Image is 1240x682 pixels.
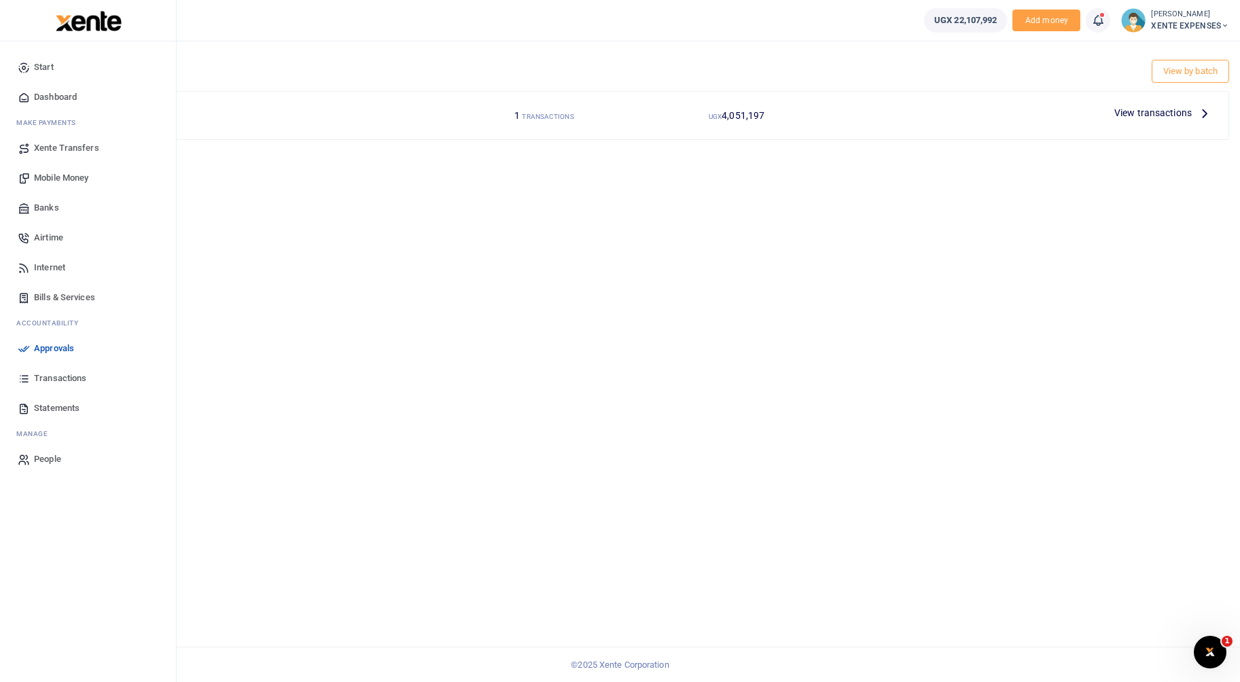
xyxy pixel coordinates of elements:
span: Mobile Money [34,171,88,185]
li: Toup your wallet [1012,10,1080,32]
li: Wallet ballance [919,8,1012,33]
small: [PERSON_NAME] [1151,9,1229,20]
span: Transactions [34,372,86,385]
img: profile-user [1121,8,1146,33]
span: View transactions [1114,105,1192,120]
a: profile-user [PERSON_NAME] XENTE EXPENSES [1121,8,1229,33]
span: People [34,452,61,466]
span: Internet [34,261,65,274]
a: Mobile Money [11,163,165,193]
a: Xente Transfers [11,133,165,163]
a: Internet [11,253,165,283]
a: Statements [11,393,165,423]
small: UGX [709,113,722,120]
a: logo-small logo-large logo-large [54,15,122,25]
span: Start [34,60,54,74]
span: XENTE EXPENSES [1151,20,1229,32]
span: Add money [1012,10,1080,32]
a: View by batch [1152,60,1229,83]
a: People [11,444,165,474]
a: Transactions [11,363,165,393]
li: M [11,423,165,444]
span: ake Payments [23,118,76,128]
span: anage [23,429,48,439]
a: Start [11,52,165,82]
a: Dashboard [11,82,165,112]
a: UGX 22,107,992 [924,8,1007,33]
a: Approvals [11,334,165,363]
span: Statements [34,401,79,415]
li: Ac [11,312,165,334]
h4: Pending your approval [52,58,1229,73]
span: 1 [514,110,520,121]
span: Banks [34,201,59,215]
span: UGX 22,107,992 [934,14,997,27]
span: countability [26,318,78,328]
span: 1 [1222,636,1233,647]
a: Bills & Services [11,283,165,312]
a: Airtime [11,223,165,253]
span: Airtime [34,231,63,245]
iframe: Intercom live chat [1194,636,1226,668]
small: TRANSACTIONS [522,113,573,120]
span: Approvals [34,342,74,355]
a: Banks [11,193,165,223]
h4: Bank Transfer [69,108,442,123]
img: logo-large [56,11,122,31]
a: Add money [1012,14,1080,24]
span: Xente Transfers [34,141,99,155]
li: M [11,112,165,133]
span: 4,051,197 [722,110,764,121]
span: Dashboard [34,90,77,104]
span: Bills & Services [34,291,95,304]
